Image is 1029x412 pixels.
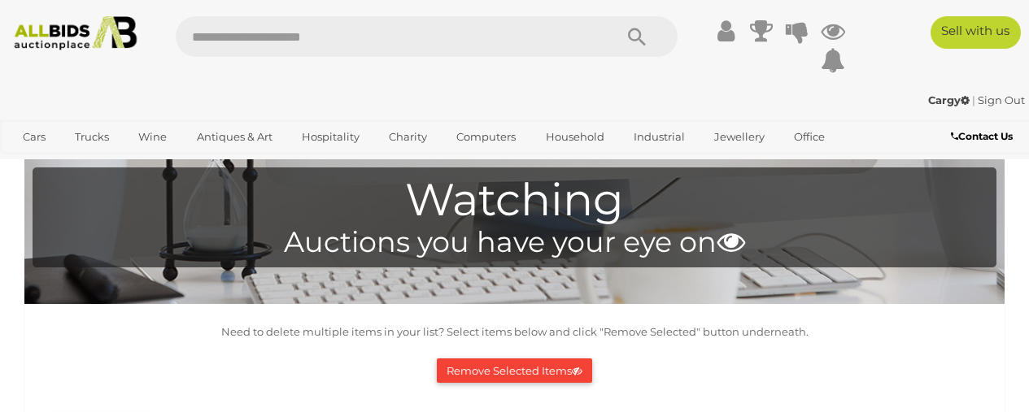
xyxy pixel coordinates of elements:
[33,323,996,341] p: Need to delete multiple items in your list? Select items below and click "Remove Selected" button...
[64,124,120,150] a: Trucks
[704,124,775,150] a: Jewellery
[928,93,972,106] a: Cargy
[186,124,283,150] a: Antiques & Art
[931,16,1021,49] a: Sell with us
[128,124,177,150] a: Wine
[535,124,615,150] a: Household
[75,150,211,177] a: [GEOGRAPHIC_DATA]
[291,124,370,150] a: Hospitality
[378,124,438,150] a: Charity
[437,358,592,384] button: Remove Selected Items
[596,16,678,57] button: Search
[951,128,1017,145] a: Contact Us
[928,93,970,106] strong: Cargy
[978,93,1025,106] a: Sign Out
[41,227,988,258] h4: Auctions you have your eye on
[972,93,975,106] span: |
[951,130,1013,142] b: Contact Us
[7,16,143,50] img: Allbids.com.au
[446,124,526,150] a: Computers
[623,124,695,150] a: Industrial
[41,176,988,225] h1: Watching
[12,124,56,150] a: Cars
[783,124,835,150] a: Office
[12,150,67,177] a: Sports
